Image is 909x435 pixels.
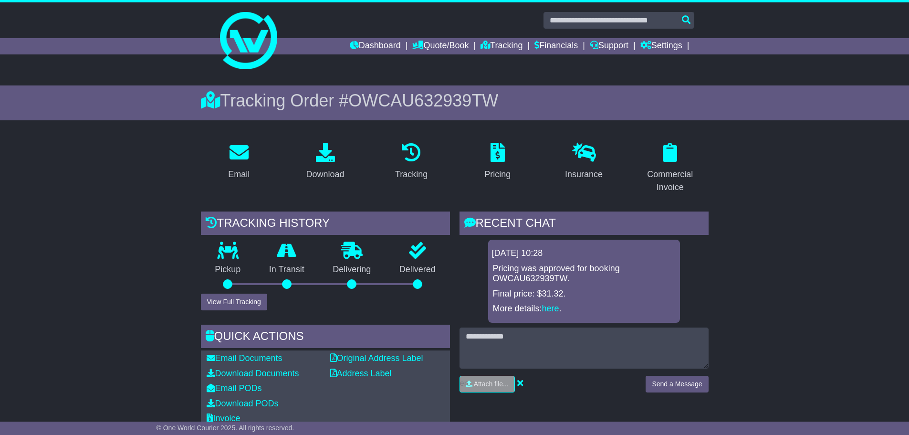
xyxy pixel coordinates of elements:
[493,304,675,314] p: More details: .
[255,265,319,275] p: In Transit
[565,168,603,181] div: Insurance
[478,139,517,184] a: Pricing
[330,369,392,378] a: Address Label
[460,212,709,237] div: RECENT CHAT
[201,265,255,275] p: Pickup
[300,139,350,184] a: Download
[201,294,267,310] button: View Full Tracking
[412,38,469,54] a: Quote/Book
[201,90,709,111] div: Tracking Order #
[559,139,609,184] a: Insurance
[492,248,676,259] div: [DATE] 10:28
[228,168,250,181] div: Email
[640,38,682,54] a: Settings
[484,168,511,181] div: Pricing
[638,168,702,194] div: Commercial Invoice
[534,38,578,54] a: Financials
[590,38,628,54] a: Support
[222,139,256,184] a: Email
[350,38,401,54] a: Dashboard
[542,304,559,313] a: here
[207,353,282,363] a: Email Documents
[319,265,386,275] p: Delivering
[389,139,434,184] a: Tracking
[493,289,675,299] p: Final price: $31.32.
[157,424,294,432] span: © One World Courier 2025. All rights reserved.
[330,353,423,363] a: Original Address Label
[348,91,498,110] span: OWCAU632939TW
[201,325,450,350] div: Quick Actions
[493,264,675,284] p: Pricing was approved for booking OWCAU632939TW.
[385,265,450,275] p: Delivered
[481,38,522,54] a: Tracking
[207,383,262,393] a: Email PODs
[395,168,428,181] div: Tracking
[201,212,450,237] div: Tracking history
[646,376,708,393] button: Send a Message
[632,139,709,197] a: Commercial Invoice
[207,399,279,408] a: Download PODs
[306,168,344,181] div: Download
[207,369,299,378] a: Download Documents
[207,414,240,423] a: Invoice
